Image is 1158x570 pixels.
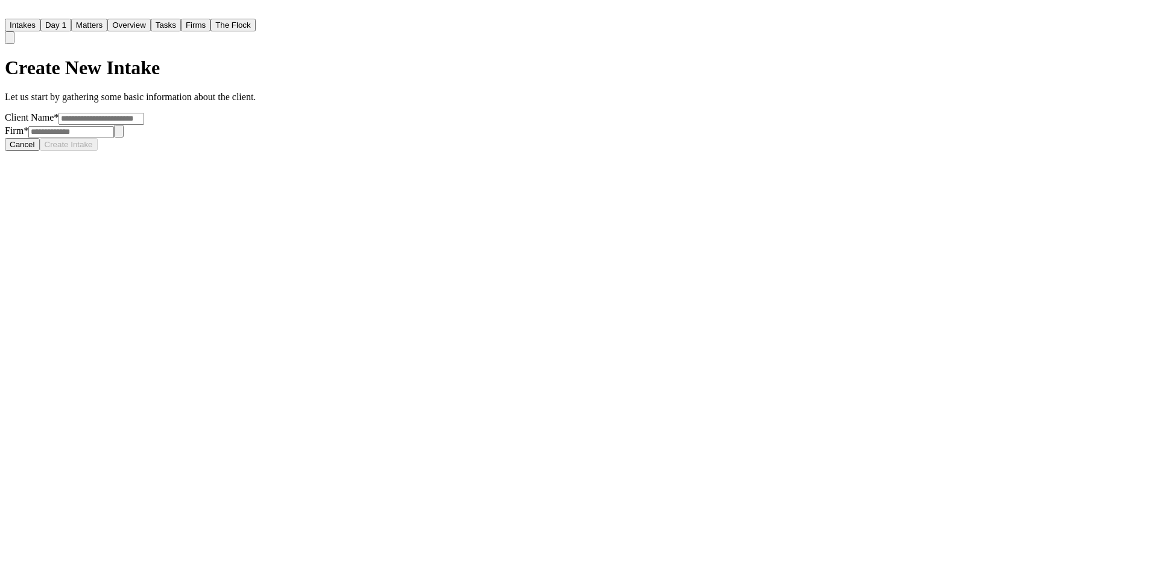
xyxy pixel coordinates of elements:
h1: Create New Intake [5,57,256,79]
label: Firm [5,125,28,136]
button: Create intake [40,138,98,151]
label: Client Name [5,112,59,122]
img: Finch Logo [5,5,19,16]
input: Select a firm [28,126,114,138]
a: Tasks [151,19,181,30]
button: Intakes [5,19,40,31]
button: Day 1 [40,19,71,31]
a: Intakes [5,19,40,30]
button: Cancel intake creation [5,138,40,151]
a: Day 1 [40,19,71,30]
a: Matters [71,19,107,30]
a: Overview [107,19,151,30]
button: Matters [71,19,107,31]
a: Home [5,8,19,18]
button: The Flock [210,19,256,31]
button: Tasks [151,19,181,31]
a: The Flock [210,19,256,30]
a: Firms [181,19,210,30]
input: Client name [59,113,144,125]
button: Firms [181,19,210,31]
button: Overview [107,19,151,31]
p: Let us start by gathering some basic information about the client. [5,92,256,103]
